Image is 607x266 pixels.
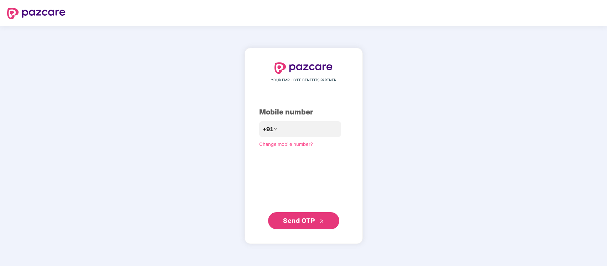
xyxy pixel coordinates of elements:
[319,219,324,224] span: double-right
[268,212,339,229] button: Send OTPdouble-right
[274,62,333,74] img: logo
[259,107,348,118] div: Mobile number
[263,125,273,134] span: +91
[273,127,278,131] span: down
[259,141,313,147] a: Change mobile number?
[283,217,315,224] span: Send OTP
[271,77,336,83] span: YOUR EMPLOYEE BENEFITS PARTNER
[7,8,66,19] img: logo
